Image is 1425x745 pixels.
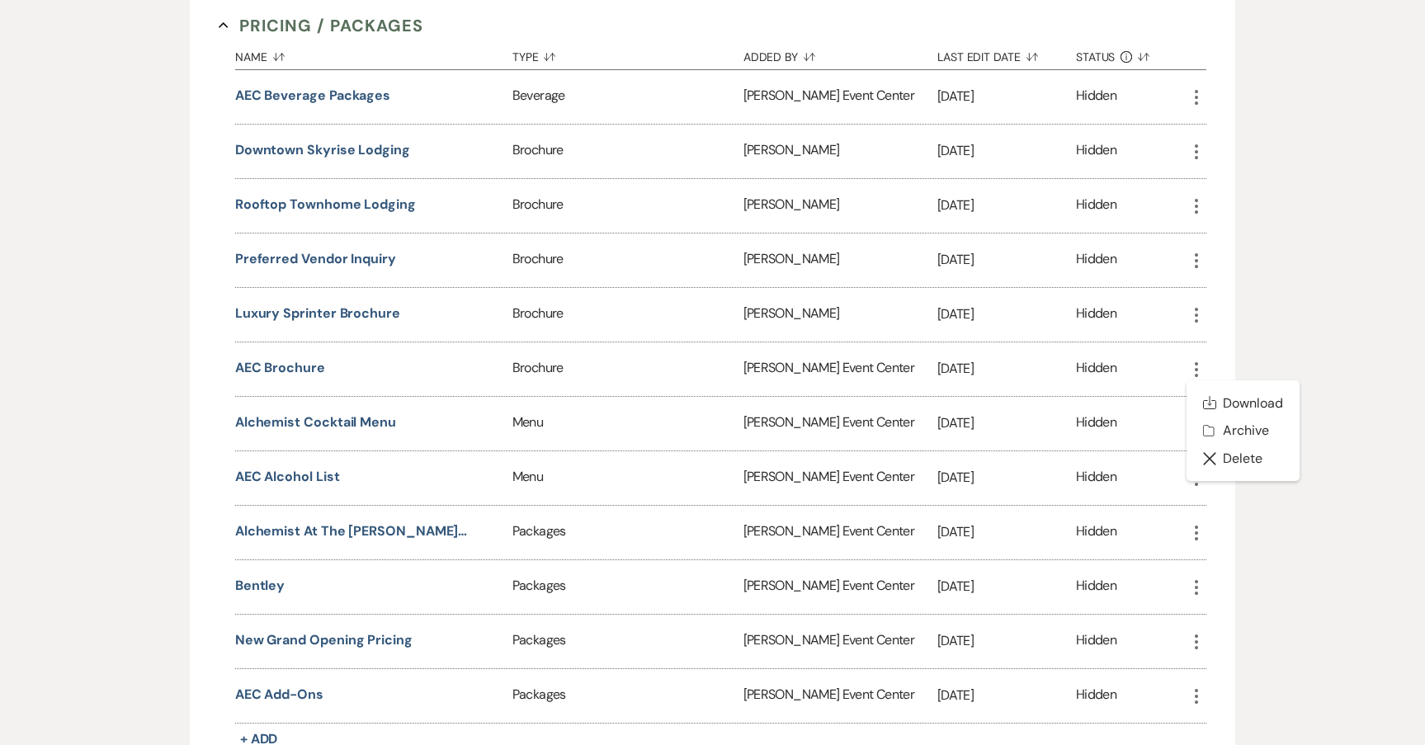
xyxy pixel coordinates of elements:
div: Hidden [1076,249,1116,271]
div: Hidden [1076,304,1116,326]
div: Brochure [512,342,743,396]
div: Packages [512,615,743,668]
div: Brochure [512,233,743,287]
div: Beverage [512,70,743,124]
div: Hidden [1076,358,1116,380]
p: [DATE] [937,576,1076,597]
p: [DATE] [937,140,1076,162]
p: [DATE] [937,413,1076,434]
div: Hidden [1076,685,1116,707]
div: Hidden [1076,576,1116,598]
button: AEC Beverage Packages [235,86,390,106]
div: Packages [512,669,743,723]
a: Download [1187,389,1299,417]
p: [DATE] [937,685,1076,706]
button: Alchemist at The [PERSON_NAME] Beverage Package [235,521,470,541]
div: [PERSON_NAME] Event Center [743,342,937,396]
span: Status [1076,51,1116,63]
div: [PERSON_NAME] Event Center [743,397,937,450]
button: Bentley [235,576,285,596]
button: Preferred Vendor Inquiry [235,249,396,269]
div: [PERSON_NAME] Event Center [743,615,937,668]
div: Hidden [1076,86,1116,108]
div: [PERSON_NAME] [743,233,937,287]
button: AEC Brochure [235,358,325,378]
div: Hidden [1076,195,1116,217]
button: Pricing / Packages [219,13,423,38]
div: Brochure [512,125,743,178]
p: [DATE] [937,86,1076,107]
div: Hidden [1076,521,1116,544]
button: New Grand Opening Pricing [235,630,413,650]
button: Alchemist Cocktail Menu [235,413,396,432]
div: Menu [512,397,743,450]
div: Hidden [1076,413,1116,435]
button: Type [512,38,743,69]
button: Luxury Sprinter Brochure [235,304,400,323]
div: Brochure [512,288,743,342]
button: AEC Alcohol List [235,467,340,487]
button: Name [235,38,512,69]
div: [PERSON_NAME] [743,288,937,342]
p: [DATE] [937,630,1076,652]
button: Status [1076,38,1187,69]
p: [DATE] [937,358,1076,380]
div: Menu [512,451,743,505]
button: Archive [1187,417,1299,445]
div: Hidden [1076,140,1116,163]
div: [PERSON_NAME] Event Center [743,70,937,124]
p: [DATE] [937,249,1076,271]
button: Downtown Skyrise Lodging [235,140,410,160]
p: [DATE] [937,195,1076,216]
div: [PERSON_NAME] Event Center [743,669,937,723]
div: Brochure [512,179,743,233]
div: [PERSON_NAME] Event Center [743,506,937,559]
div: Packages [512,506,743,559]
div: [PERSON_NAME] [743,179,937,233]
div: Hidden [1076,630,1116,653]
button: Delete [1187,445,1299,473]
button: AEC Add-Ons [235,685,323,705]
p: [DATE] [937,521,1076,543]
button: Rooftop Townhome Lodging [235,195,416,215]
div: [PERSON_NAME] Event Center [743,560,937,614]
div: Packages [512,560,743,614]
div: [PERSON_NAME] Event Center [743,451,937,505]
p: [DATE] [937,304,1076,325]
div: [PERSON_NAME] [743,125,937,178]
button: Added By [743,38,937,69]
button: Last Edit Date [937,38,1076,69]
div: Hidden [1076,467,1116,489]
p: [DATE] [937,467,1076,488]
